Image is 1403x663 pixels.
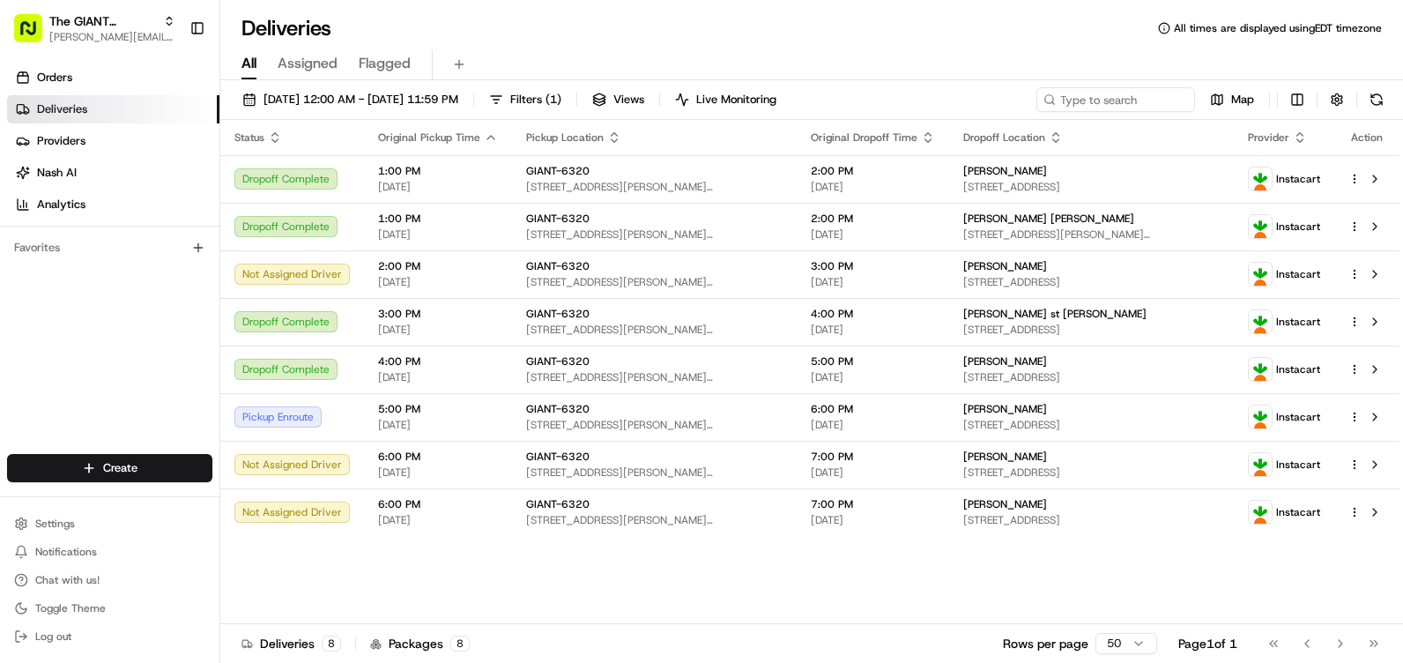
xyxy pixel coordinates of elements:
[35,545,97,559] span: Notifications
[35,517,75,531] span: Settings
[378,466,498,480] span: [DATE]
[378,227,498,242] span: [DATE]
[526,130,604,145] span: Pickup Location
[811,180,935,194] span: [DATE]
[1276,458,1320,472] span: Instacart
[526,323,783,337] span: [STREET_ADDRESS][PERSON_NAME][PERSON_NAME]
[7,511,212,536] button: Settings
[963,418,1220,432] span: [STREET_ADDRESS]
[49,12,156,30] span: The GIANT Company
[7,568,212,592] button: Chat with us!
[7,63,219,92] a: Orders
[546,92,561,108] span: ( 1 )
[811,450,935,464] span: 7:00 PM
[49,30,175,44] button: [PERSON_NAME][EMAIL_ADDRESS][PERSON_NAME][DOMAIN_NAME]
[963,180,1220,194] span: [STREET_ADDRESS]
[963,130,1045,145] span: Dropoff Location
[1276,267,1320,281] span: Instacart
[378,418,498,432] span: [DATE]
[241,53,256,74] span: All
[1249,453,1272,476] img: profile_instacart_ahold_partner.png
[481,87,569,112] button: Filters(1)
[811,513,935,527] span: [DATE]
[963,497,1047,511] span: [PERSON_NAME]
[7,624,212,649] button: Log out
[1249,406,1272,428] img: profile_instacart_ahold_partner.png
[378,450,498,464] span: 6:00 PM
[1276,505,1320,519] span: Instacart
[1248,130,1289,145] span: Provider
[370,635,470,652] div: Packages
[1036,87,1195,112] input: Type to search
[35,573,100,587] span: Chat with us!
[35,601,106,615] span: Toggle Theme
[963,402,1047,416] span: [PERSON_NAME]
[584,87,652,112] button: Views
[1276,172,1320,186] span: Instacart
[7,127,219,155] a: Providers
[526,354,590,369] span: GIANT-6320
[811,164,935,178] span: 2:00 PM
[526,402,590,416] span: GIANT-6320
[103,460,137,476] span: Create
[667,87,784,112] button: Live Monitoring
[37,70,72,86] span: Orders
[322,636,341,652] div: 8
[526,164,590,178] span: GIANT-6320
[526,466,783,480] span: [STREET_ADDRESS][PERSON_NAME][PERSON_NAME]
[1249,501,1272,524] img: profile_instacart_ahold_partner.png
[241,14,331,42] h1: Deliveries
[1202,87,1262,112] button: Map
[1348,130,1385,145] div: Action
[264,92,458,108] span: [DATE] 12:00 AM - [DATE] 11:59 PM
[1249,215,1272,238] img: profile_instacart_ahold_partner.png
[811,497,935,511] span: 7:00 PM
[613,92,644,108] span: Views
[378,402,498,416] span: 5:00 PM
[1174,21,1382,35] span: All times are displayed using EDT timezone
[7,454,212,482] button: Create
[811,418,935,432] span: [DATE]
[811,259,935,273] span: 3:00 PM
[963,450,1047,464] span: [PERSON_NAME]
[1249,168,1272,190] img: profile_instacart_ahold_partner.png
[963,227,1220,242] span: [STREET_ADDRESS][PERSON_NAME][PERSON_NAME]
[278,53,338,74] span: Assigned
[1276,362,1320,376] span: Instacart
[963,370,1220,384] span: [STREET_ADDRESS]
[378,130,480,145] span: Original Pickup Time
[963,212,1134,226] span: [PERSON_NAME] [PERSON_NAME]
[811,354,935,369] span: 5:00 PM
[526,497,590,511] span: GIANT-6320
[450,636,470,652] div: 8
[526,212,590,226] span: GIANT-6320
[811,402,935,416] span: 6:00 PM
[7,7,182,49] button: The GIANT Company[PERSON_NAME][EMAIL_ADDRESS][PERSON_NAME][DOMAIN_NAME]
[526,513,783,527] span: [STREET_ADDRESS][PERSON_NAME][PERSON_NAME]
[234,130,264,145] span: Status
[963,323,1220,337] span: [STREET_ADDRESS]
[37,165,77,181] span: Nash AI
[378,259,498,273] span: 2:00 PM
[7,95,219,123] a: Deliveries
[7,234,212,262] div: Favorites
[1249,358,1272,381] img: profile_instacart_ahold_partner.png
[526,259,590,273] span: GIANT-6320
[811,227,935,242] span: [DATE]
[378,370,498,384] span: [DATE]
[1249,310,1272,333] img: profile_instacart_ahold_partner.png
[37,101,87,117] span: Deliveries
[359,53,411,74] span: Flagged
[7,159,219,187] a: Nash AI
[378,164,498,178] span: 1:00 PM
[526,180,783,194] span: [STREET_ADDRESS][PERSON_NAME][PERSON_NAME]
[526,307,590,321] span: GIANT-6320
[378,180,498,194] span: [DATE]
[811,466,935,480] span: [DATE]
[241,635,341,652] div: Deliveries
[234,87,466,112] button: [DATE] 12:00 AM - [DATE] 11:59 PM
[1276,410,1320,424] span: Instacart
[510,92,561,108] span: Filters
[526,227,783,242] span: [STREET_ADDRESS][PERSON_NAME][PERSON_NAME]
